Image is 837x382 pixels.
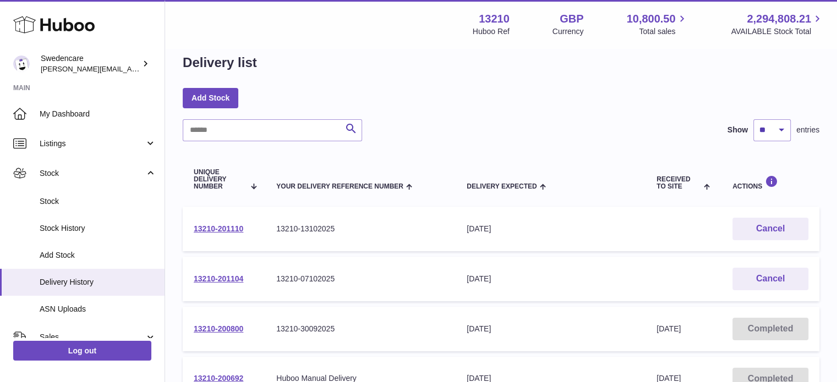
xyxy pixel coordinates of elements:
[731,12,824,37] a: 2,294,808.21 AVAILABLE Stock Total
[194,324,243,333] a: 13210-200800
[727,125,748,135] label: Show
[40,196,156,207] span: Stock
[194,169,245,191] span: Unique Delivery Number
[473,26,510,37] div: Huboo Ref
[560,12,583,26] strong: GBP
[40,168,145,179] span: Stock
[467,274,634,284] div: [DATE]
[467,183,537,190] span: Delivery Expected
[40,109,156,119] span: My Dashboard
[626,12,688,37] a: 10,800.50 Total sales
[639,26,688,37] span: Total sales
[13,56,30,72] img: rebecca.fall@swedencare.co.uk
[183,54,257,71] h1: Delivery list
[479,12,510,26] strong: 13210
[40,139,145,149] span: Listings
[467,324,634,334] div: [DATE]
[731,26,824,37] span: AVAILABLE Stock Total
[40,332,145,342] span: Sales
[796,125,819,135] span: entries
[276,274,445,284] div: 13210-07102025
[732,175,808,190] div: Actions
[194,224,243,233] a: 13210-201110
[40,250,156,261] span: Add Stock
[732,218,808,240] button: Cancel
[747,12,811,26] span: 2,294,808.21
[276,324,445,334] div: 13210-30092025
[276,224,445,234] div: 13210-13102025
[276,183,403,190] span: Your Delivery Reference Number
[552,26,584,37] div: Currency
[41,53,140,74] div: Swedencare
[13,341,151,361] a: Log out
[41,64,221,73] span: [PERSON_NAME][EMAIL_ADDRESS][DOMAIN_NAME]
[732,268,808,290] button: Cancel
[657,176,701,190] span: Received to Site
[40,304,156,314] span: ASN Uploads
[194,274,243,283] a: 13210-201104
[626,12,675,26] span: 10,800.50
[467,224,634,234] div: [DATE]
[40,223,156,234] span: Stock History
[657,324,681,333] span: [DATE]
[40,277,156,287] span: Delivery History
[183,88,238,108] a: Add Stock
